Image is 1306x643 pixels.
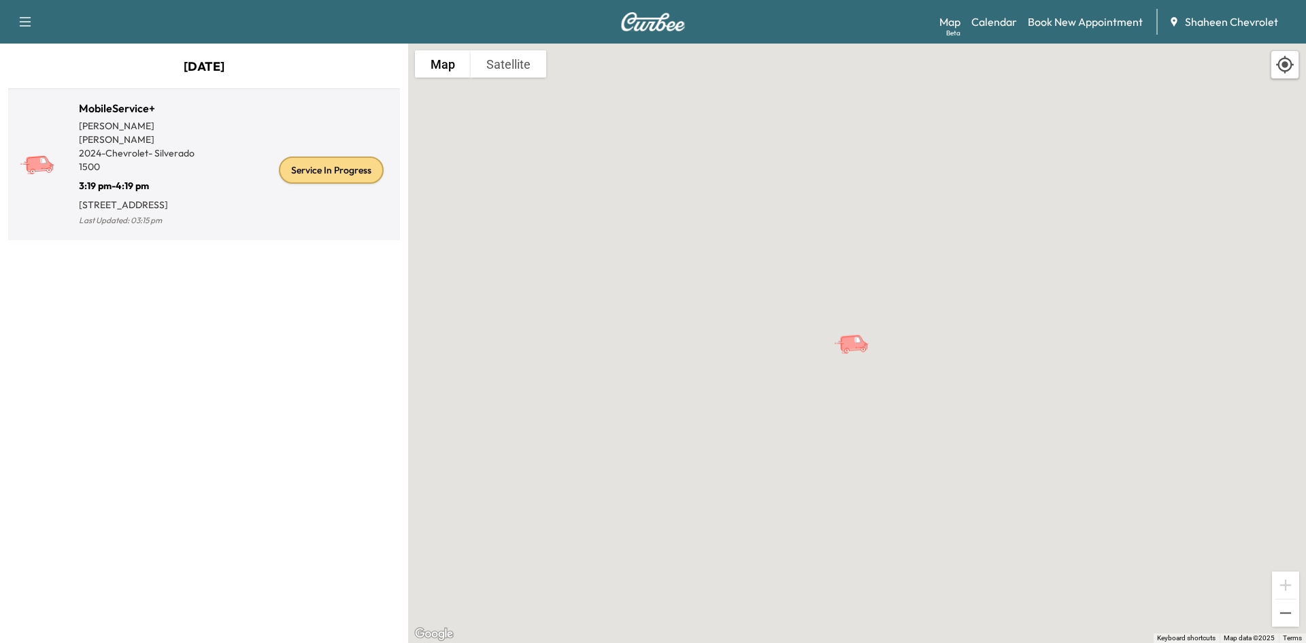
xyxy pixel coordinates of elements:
[1224,634,1275,642] span: Map data ©2025
[79,146,204,174] p: 2024 - Chevrolet - Silverado 1500
[1157,633,1216,643] button: Keyboard shortcuts
[471,50,546,78] button: Show satellite imagery
[971,14,1017,30] a: Calendar
[79,100,204,116] h1: MobileService+
[412,625,456,643] a: Open this area in Google Maps (opens a new window)
[279,156,384,184] div: Service In Progress
[620,12,686,31] img: Curbee Logo
[1185,14,1278,30] span: Shaheen Chevrolet
[1283,634,1302,642] a: Terms (opens in new tab)
[1272,572,1299,599] button: Zoom in
[946,28,960,38] div: Beta
[79,193,204,212] p: [STREET_ADDRESS]
[79,212,204,229] p: Last Updated: 03:15 pm
[1028,14,1143,30] a: Book New Appointment
[79,119,204,146] p: [PERSON_NAME] [PERSON_NAME]
[939,14,960,30] a: MapBeta
[412,625,456,643] img: Google
[1271,50,1299,79] div: Recenter map
[415,50,471,78] button: Show street map
[79,174,204,193] p: 3:19 pm - 4:19 pm
[1272,599,1299,627] button: Zoom out
[833,320,881,344] gmp-advanced-marker: MobileService+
